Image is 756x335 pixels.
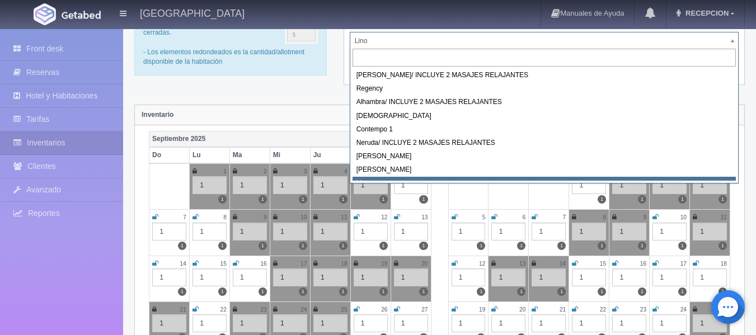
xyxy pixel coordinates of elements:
[353,110,736,123] div: [DEMOGRAPHIC_DATA]
[353,82,736,96] div: Regency
[353,177,736,190] div: Lino
[353,96,736,109] div: Alhambra/ INCLUYE 2 MASAJES RELAJANTES
[353,69,736,82] div: [PERSON_NAME]/ INCLUYE 2 MASAJES RELAJANTES
[353,123,736,136] div: Contempo 1
[353,163,736,177] div: [PERSON_NAME]
[353,136,736,150] div: Neruda/ INCLUYE 2 MASAJES RELAJANTES
[353,150,736,163] div: [PERSON_NAME]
